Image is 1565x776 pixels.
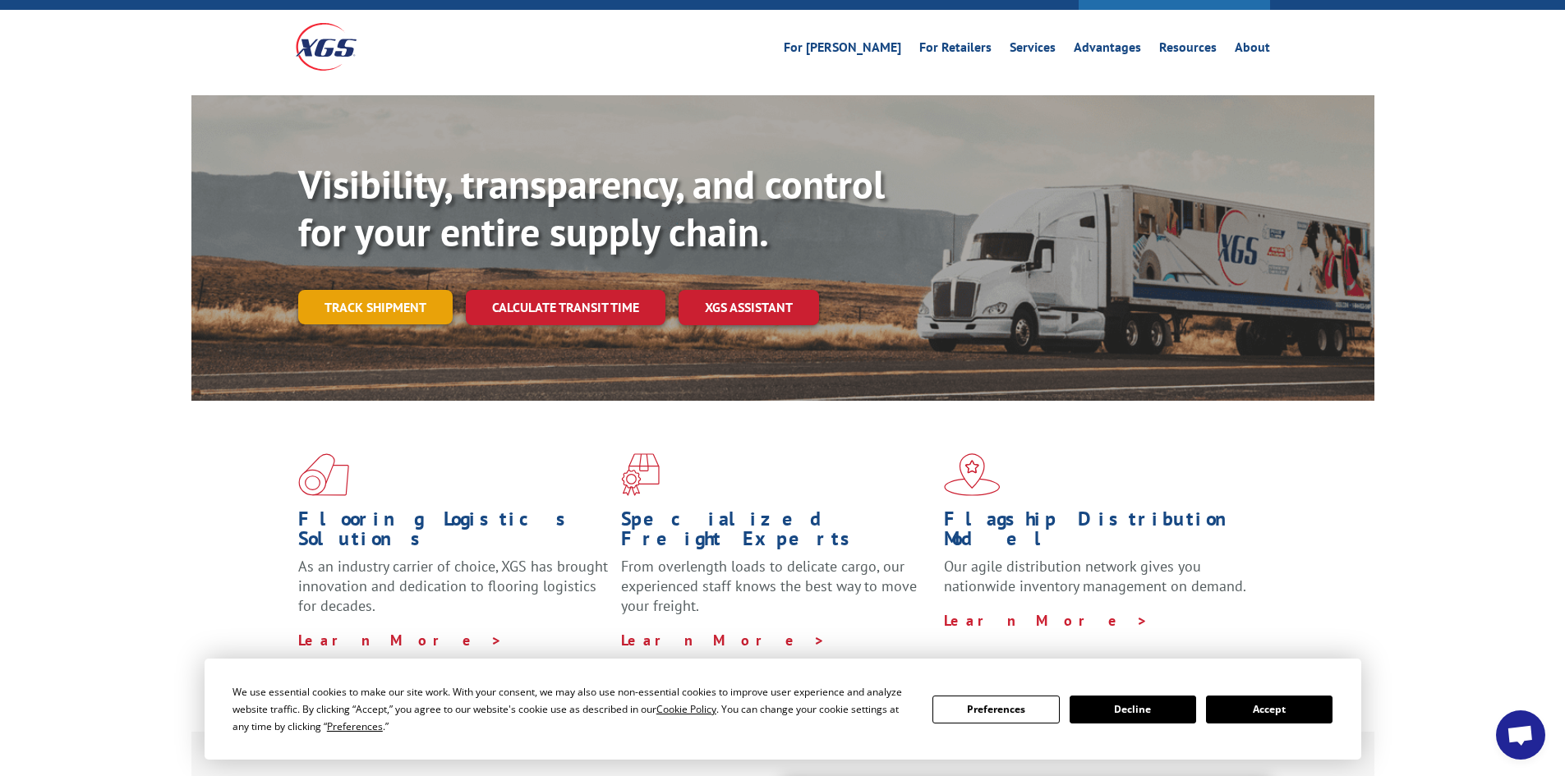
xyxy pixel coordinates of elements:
[656,702,716,716] span: Cookie Policy
[1235,41,1270,59] a: About
[944,557,1246,595] span: Our agile distribution network gives you nationwide inventory management on demand.
[232,683,913,735] div: We use essential cookies to make our site work. With your consent, we may also use non-essential ...
[944,509,1254,557] h1: Flagship Distribution Model
[1496,710,1545,760] div: Open chat
[327,719,383,733] span: Preferences
[919,41,992,59] a: For Retailers
[944,611,1148,630] a: Learn More >
[1010,41,1056,59] a: Services
[298,509,609,557] h1: Flooring Logistics Solutions
[679,290,819,325] a: XGS ASSISTANT
[932,696,1059,723] button: Preferences
[621,557,932,630] p: From overlength loads to delicate cargo, our experienced staff knows the best way to move your fr...
[298,631,503,650] a: Learn More >
[298,453,349,496] img: xgs-icon-total-supply-chain-intelligence-red
[298,290,453,324] a: Track shipment
[1074,41,1141,59] a: Advantages
[784,41,901,59] a: For [PERSON_NAME]
[1070,696,1196,723] button: Decline
[205,659,1361,760] div: Cookie Consent Prompt
[621,631,826,650] a: Learn More >
[298,158,885,257] b: Visibility, transparency, and control for your entire supply chain.
[621,453,660,496] img: xgs-icon-focused-on-flooring-red
[1159,41,1217,59] a: Resources
[298,557,608,615] span: As an industry carrier of choice, XGS has brought innovation and dedication to flooring logistics...
[466,290,665,325] a: Calculate transit time
[944,453,1001,496] img: xgs-icon-flagship-distribution-model-red
[1206,696,1333,723] button: Accept
[621,509,932,557] h1: Specialized Freight Experts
